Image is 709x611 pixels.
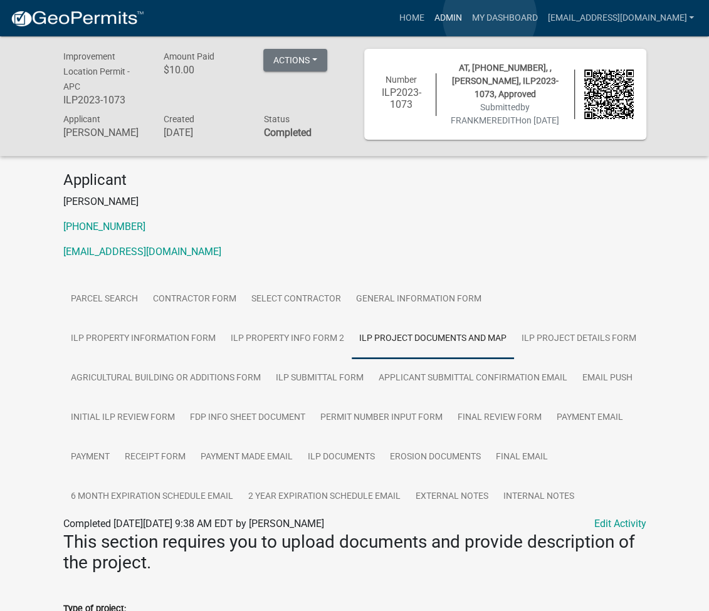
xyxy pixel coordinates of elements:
a: Final Email [488,437,555,478]
span: Submitted on [DATE] [451,102,559,125]
a: ILP Project Details Form [514,319,644,359]
a: Erosion Documents [382,437,488,478]
a: 2 Year Expiration Schedule Email [241,477,408,517]
a: Payment Made Email [193,437,300,478]
h4: Applicant [63,171,646,189]
a: External Notes [408,477,496,517]
a: Select contractor [244,279,349,320]
a: ILP Property Info Form 2 [223,319,352,359]
button: Actions [263,49,327,71]
a: FDP INFO Sheet Document [182,398,313,438]
a: Final Review Form [450,398,549,438]
a: [EMAIL_ADDRESS][DOMAIN_NAME] [63,246,221,258]
a: [PHONE_NUMBER] [63,221,145,232]
span: Completed [DATE][DATE] 9:38 AM EDT by [PERSON_NAME] [63,518,324,530]
a: Agricultural Building or additions Form [63,358,268,399]
a: Applicant Submittal Confirmation Email [371,358,575,399]
a: Permit Number Input Form [313,398,450,438]
span: Number [386,75,417,85]
a: Initial ILP Review Form [63,398,182,438]
a: Home [394,6,429,30]
a: Parcel search [63,279,145,320]
a: Payment Email [549,398,631,438]
a: Edit Activity [594,516,646,531]
a: ILP Property Information Form [63,319,223,359]
h6: [PERSON_NAME] [63,127,145,138]
span: Improvement Location Permit - APC [63,51,130,91]
span: Status [263,114,289,124]
a: [EMAIL_ADDRESS][DOMAIN_NAME] [542,6,699,30]
h6: [DATE] [163,127,244,138]
img: QR code [584,70,634,119]
span: AT, [PHONE_NUMBER], , [PERSON_NAME], ILP2023-1073, Approved [452,63,559,99]
h6: ILP2023-1073 [63,94,145,106]
a: 6 Month Expiration Schedule Email [63,477,241,517]
a: Admin [429,6,466,30]
a: ILP Documents [300,437,382,478]
span: Amount Paid [163,51,214,61]
strong: Completed [263,127,311,138]
span: Created [163,114,194,124]
a: Internal Notes [496,477,582,517]
a: Contractor Form [145,279,244,320]
a: ILP Project Documents and Map [352,319,514,359]
a: General Information Form [349,279,489,320]
a: Email Push [575,358,640,399]
h6: ILP2023-1073 [377,86,426,110]
span: Applicant [63,114,100,124]
a: Payment [63,437,117,478]
a: My Dashboard [466,6,542,30]
h6: $10.00 [163,64,244,76]
a: ILP Submittal Form [268,358,371,399]
a: Receipt Form [117,437,193,478]
h3: This section requires you to upload documents and provide description of the project. [63,531,646,573]
p: [PERSON_NAME] [63,194,646,209]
